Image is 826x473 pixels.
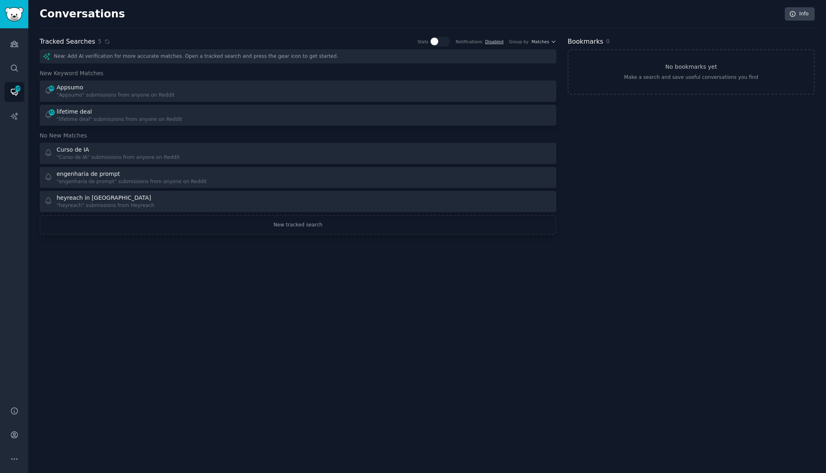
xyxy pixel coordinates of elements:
[40,69,104,78] span: New Keyword Matches
[40,37,95,47] h2: Tracked Searches
[14,86,21,91] span: 105
[532,39,549,44] span: Matches
[624,74,758,81] div: Make a search and save useful conversations you find
[568,49,815,95] a: No bookmarks yetMake a search and save useful conversations you find
[606,38,610,44] span: 0
[40,49,556,63] div: New: Add AI verification for more accurate matches. Open a tracked search and press the gear icon...
[40,167,556,188] a: engenharia de prompt"engenharia de prompt" submissions from anyone on Reddit
[57,92,175,99] div: "Appsumo" submissions from anyone on Reddit
[48,110,55,115] span: 65
[48,85,55,91] span: 40
[785,7,815,21] a: Info
[57,170,120,178] div: engenharia de prompt
[57,154,180,161] div: "Curso de IA" submissions from anyone on Reddit
[665,63,717,71] h3: No bookmarks yet
[40,131,87,140] span: No New Matches
[418,39,429,44] div: Stats
[98,37,101,46] span: 5
[57,178,207,186] div: "engenharia de prompt" submissions from anyone on Reddit
[456,39,482,44] div: Notifications
[509,39,528,44] div: Group by
[57,202,154,209] div: "heyreach" submissions from Heyreach
[40,105,556,126] a: 65lifetime deal"lifetime deal" submissions from anyone on Reddit
[57,83,83,92] div: Appsumo
[57,108,92,116] div: lifetime deal
[40,143,556,164] a: Curso de IA"Curso de IA" submissions from anyone on Reddit
[4,82,24,102] a: 105
[5,7,23,21] img: GummySearch logo
[40,191,556,212] a: heyreach in [GEOGRAPHIC_DATA]"heyreach" submissions from Heyreach
[568,37,603,47] h2: Bookmarks
[485,39,504,44] a: Disabled
[57,116,182,123] div: "lifetime deal" submissions from anyone on Reddit
[57,146,89,154] div: Curso de IA
[40,215,556,235] a: New tracked search
[57,194,151,202] div: heyreach in [GEOGRAPHIC_DATA]
[40,8,125,21] h2: Conversations
[40,80,556,102] a: 40Appsumo"Appsumo" submissions from anyone on Reddit
[532,39,556,44] button: Matches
